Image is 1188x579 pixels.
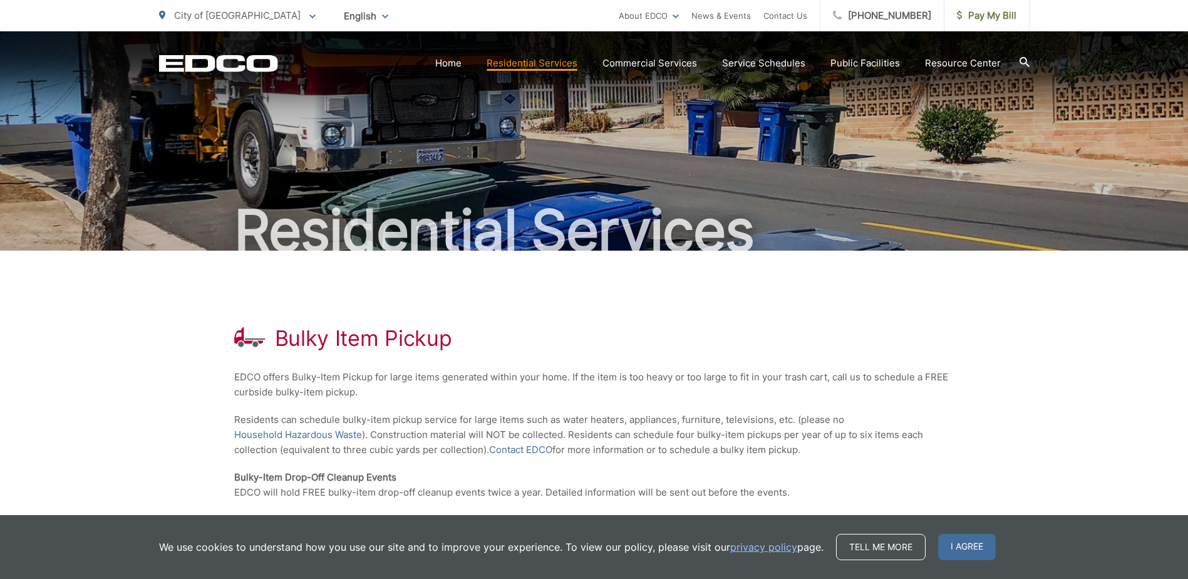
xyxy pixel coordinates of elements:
a: Resource Center [925,56,1001,71]
span: English [334,5,398,27]
p: We use cookies to understand how you use our site and to improve your experience. To view our pol... [159,540,824,555]
h1: Bulky Item Pickup [275,326,452,351]
span: Pay My Bill [957,8,1016,23]
a: Service Schedules [722,56,805,71]
h2: Residential Services [159,199,1030,262]
p: EDCO offers Bulky-Item Pickup for large items generated within your home. If the item is too heav... [234,370,954,400]
span: I agree [938,534,996,560]
a: privacy policy [730,540,797,555]
strong: Bulky-Item Drop-Off Cleanup Events [234,471,396,483]
a: Home [435,56,462,71]
a: Contact Us [763,8,807,23]
a: EDCD logo. Return to the homepage. [159,55,278,72]
a: About EDCO [619,8,679,23]
a: Residential Services [487,56,577,71]
p: Residents can schedule bulky-item pickup service for large items such as water heaters, appliance... [234,412,954,457]
span: City of [GEOGRAPHIC_DATA] [174,9,301,21]
a: Commercial Services [602,56,697,71]
a: Tell me more [836,534,926,560]
a: Household Hazardous Waste [234,427,362,442]
a: Public Facilities [830,56,900,71]
a: Contact EDCO [489,442,552,457]
p: EDCO will hold FREE bulky-item drop-off cleanup events twice a year. Detailed information will be... [234,470,954,500]
a: News & Events [691,8,751,23]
